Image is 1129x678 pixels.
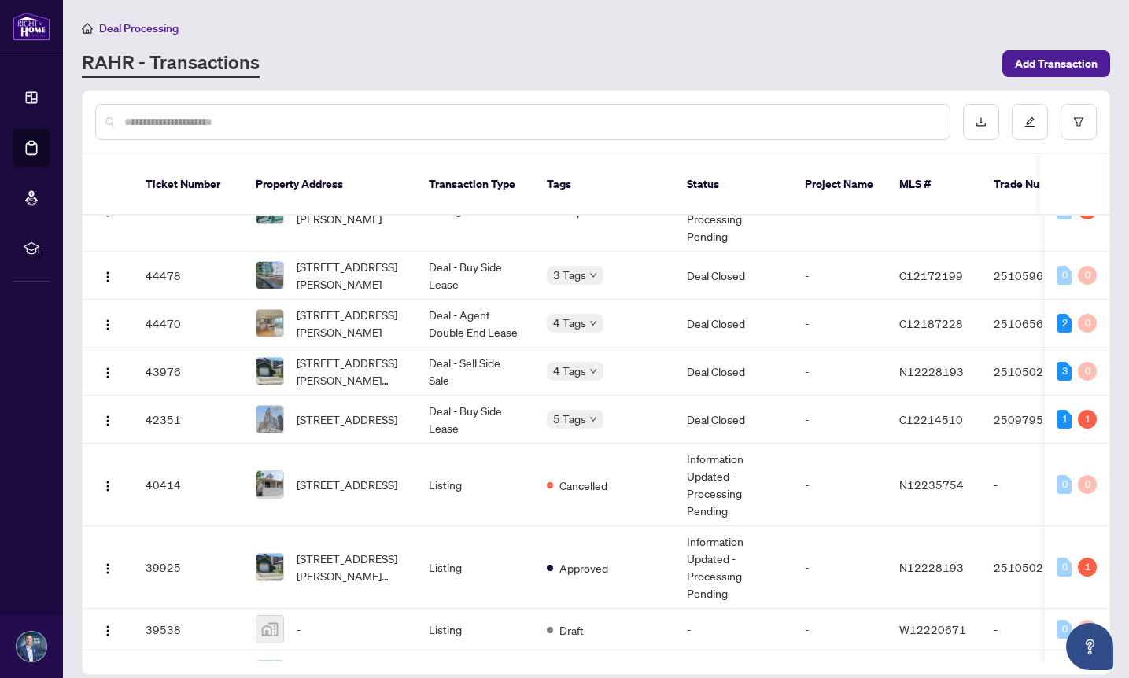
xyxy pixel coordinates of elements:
[95,555,120,580] button: Logo
[256,358,283,385] img: thumbnail-img
[981,396,1091,444] td: 2509795
[553,266,586,284] span: 3 Tags
[82,23,93,34] span: home
[1057,620,1072,639] div: 0
[1078,410,1097,429] div: 1
[674,609,792,650] td: -
[899,560,964,574] span: N12228193
[981,609,1091,650] td: -
[416,444,534,526] td: Listing
[674,396,792,444] td: Deal Closed
[559,559,608,577] span: Approved
[792,154,887,216] th: Project Name
[553,362,586,380] span: 4 Tags
[981,252,1091,300] td: 2510596
[95,407,120,432] button: Logo
[416,609,534,650] td: Listing
[981,348,1091,396] td: 2510502
[589,271,597,279] span: down
[95,263,120,288] button: Logo
[792,300,887,348] td: -
[1078,314,1097,333] div: 0
[887,154,981,216] th: MLS #
[1057,475,1072,494] div: 0
[133,526,243,609] td: 39925
[981,444,1091,526] td: -
[82,50,260,78] a: RAHR - Transactions
[1078,620,1097,639] div: 0
[674,526,792,609] td: Information Updated - Processing Pending
[297,354,404,389] span: [STREET_ADDRESS][PERSON_NAME][PERSON_NAME]
[899,412,963,426] span: C12214510
[99,21,179,35] span: Deal Processing
[1078,475,1097,494] div: 0
[256,554,283,580] img: thumbnail-img
[589,319,597,327] span: down
[297,258,404,293] span: [STREET_ADDRESS][PERSON_NAME]
[256,310,283,337] img: thumbnail-img
[674,300,792,348] td: Deal Closed
[674,444,792,526] td: Information Updated - Processing Pending
[792,609,887,650] td: -
[792,526,887,609] td: -
[1002,50,1110,77] button: Add Transaction
[534,154,674,216] th: Tags
[674,154,792,216] th: Status
[559,477,607,494] span: Cancelled
[416,252,534,300] td: Deal - Buy Side Lease
[297,411,397,428] span: [STREET_ADDRESS]
[243,154,416,216] th: Property Address
[1078,266,1097,285] div: 0
[589,367,597,375] span: down
[133,154,243,216] th: Ticket Number
[792,252,887,300] td: -
[1057,558,1072,577] div: 0
[674,252,792,300] td: Deal Closed
[101,625,114,637] img: Logo
[101,415,114,427] img: Logo
[1057,266,1072,285] div: 0
[101,367,114,379] img: Logo
[553,410,586,428] span: 5 Tags
[899,268,963,282] span: C12172199
[981,300,1091,348] td: 2510656
[899,316,963,330] span: C12187228
[589,415,597,423] span: down
[1061,104,1097,140] button: filter
[133,348,243,396] td: 43976
[1078,558,1097,577] div: 1
[674,348,792,396] td: Deal Closed
[1012,104,1048,140] button: edit
[256,262,283,289] img: thumbnail-img
[17,632,46,661] img: Profile Icon
[95,311,120,336] button: Logo
[1057,362,1072,381] div: 3
[133,396,243,444] td: 42351
[1073,116,1084,127] span: filter
[792,444,887,526] td: -
[133,609,243,650] td: 39538
[792,348,887,396] td: -
[256,471,283,498] img: thumbnail-img
[899,364,964,378] span: N12228193
[95,359,120,384] button: Logo
[899,622,966,636] span: W12220671
[559,621,584,639] span: Draft
[13,12,50,41] img: logo
[1078,362,1097,381] div: 0
[416,154,534,216] th: Transaction Type
[1066,623,1113,670] button: Open asap
[101,271,114,283] img: Logo
[1057,314,1072,333] div: 2
[416,348,534,396] td: Deal - Sell Side Sale
[256,406,283,433] img: thumbnail-img
[792,396,887,444] td: -
[95,472,120,497] button: Logo
[416,396,534,444] td: Deal - Buy Side Lease
[101,562,114,575] img: Logo
[899,477,964,492] span: N12235754
[297,476,397,493] span: [STREET_ADDRESS]
[976,116,987,127] span: download
[133,300,243,348] td: 44470
[1015,51,1098,76] span: Add Transaction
